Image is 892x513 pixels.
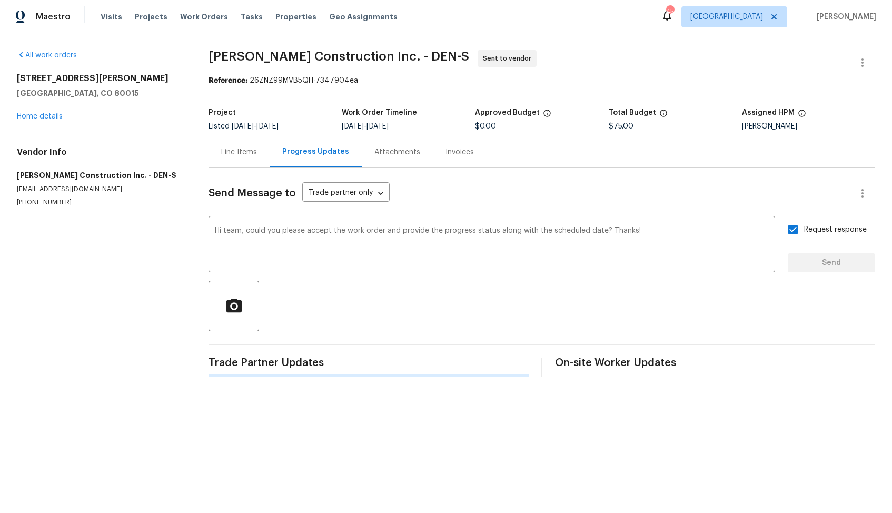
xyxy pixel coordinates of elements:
span: Geo Assignments [329,12,398,22]
span: Projects [135,12,167,22]
span: [GEOGRAPHIC_DATA] [690,12,763,22]
div: 26ZNZ99MVB5QH-7347904ea [209,75,875,86]
span: [DATE] [232,123,254,130]
div: Trade partner only [302,185,390,202]
span: Visits [101,12,122,22]
h4: Vendor Info [17,147,183,157]
div: Invoices [445,147,474,157]
textarea: Hi team, could you please accept the work order and provide the progress status along with the sc... [215,227,769,264]
span: Listed [209,123,279,130]
div: Line Items [221,147,257,157]
div: 45 [666,6,673,17]
p: [PHONE_NUMBER] [17,198,183,207]
span: $0.00 [475,123,496,130]
span: Properties [275,12,316,22]
div: Attachments [374,147,420,157]
span: The hpm assigned to this work order. [798,109,806,123]
a: All work orders [17,52,77,59]
h2: [STREET_ADDRESS][PERSON_NAME] [17,73,183,84]
span: [PERSON_NAME] Construction Inc. - DEN-S [209,50,469,63]
h5: [GEOGRAPHIC_DATA], CO 80015 [17,88,183,98]
span: Work Orders [180,12,228,22]
span: Sent to vendor [483,53,536,64]
span: - [232,123,279,130]
div: Progress Updates [282,146,349,157]
h5: Approved Budget [475,109,540,116]
span: On-site Worker Updates [555,358,875,368]
b: Reference: [209,77,247,84]
span: Maestro [36,12,71,22]
span: The total cost of line items that have been approved by both Opendoor and the Trade Partner. This... [543,109,551,123]
span: - [342,123,389,130]
p: [EMAIL_ADDRESS][DOMAIN_NAME] [17,185,183,194]
span: $75.00 [609,123,633,130]
h5: Total Budget [609,109,656,116]
h5: Work Order Timeline [342,109,417,116]
span: The total cost of line items that have been proposed by Opendoor. This sum includes line items th... [659,109,668,123]
span: Tasks [241,13,263,21]
span: [PERSON_NAME] [812,12,876,22]
span: [DATE] [256,123,279,130]
a: Home details [17,113,63,120]
span: Trade Partner Updates [209,358,529,368]
span: Send Message to [209,188,296,199]
span: Request response [804,224,867,235]
span: [DATE] [366,123,389,130]
h5: [PERSON_NAME] Construction Inc. - DEN-S [17,170,183,181]
div: [PERSON_NAME] [742,123,875,130]
h5: Assigned HPM [742,109,795,116]
span: [DATE] [342,123,364,130]
h5: Project [209,109,236,116]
